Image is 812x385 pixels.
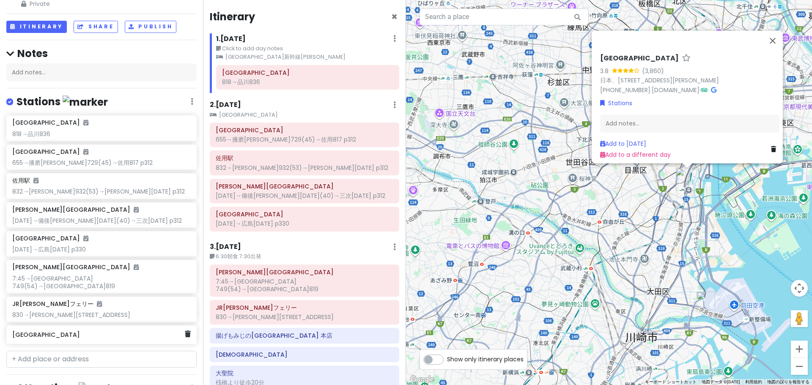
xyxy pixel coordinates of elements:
a: Stations [600,98,632,108]
button: 閉じる [763,30,783,51]
a: Google マップでこの地域を開きます（新しいウィンドウが開きます） [408,374,436,385]
button: 地図のカメラ コントロール [791,280,808,297]
div: · · [600,54,779,95]
div: 7:45→[GEOGRAPHIC_DATA] 749(54)→[GEOGRAPHIC_DATA]819 [216,278,393,293]
div: [DATE]→備後[PERSON_NAME][DATE](40)→三次[DATE] p312 [216,192,393,199]
i: Added to itinerary [33,177,38,183]
h6: 2 . [DATE] [210,101,241,109]
button: Share [74,21,118,33]
button: ズームイン [791,341,808,358]
h6: 3 . [DATE] [210,243,241,251]
input: + Add place or address [6,351,197,368]
h6: 揚げもみじの紅葉堂 本店 [216,332,393,339]
h6: 新見駅 [216,183,393,190]
i: Added to itinerary [83,120,88,126]
div: 655→播磨[PERSON_NAME]729(45)→佐用817 p312 [216,136,393,143]
img: Google [408,374,436,385]
div: [DATE]→広島[DATE] p330 [216,220,393,227]
small: Click to add day notes [216,44,399,53]
a: Delete place [185,329,191,340]
div: 3.8 [600,66,612,76]
div: Add notes... [6,63,197,81]
div: 655→播磨[PERSON_NAME]729(45)→佐用817 p312 [12,159,190,167]
a: 利用規約（新しいタブで開きます） [745,380,762,384]
div: 818→品川836 [12,130,190,138]
a: Delete place [771,145,779,154]
h6: [GEOGRAPHIC_DATA] [12,119,88,126]
div: 832→[PERSON_NAME]932(53)→[PERSON_NAME][DATE] p312 [12,188,190,195]
h6: [GEOGRAPHIC_DATA] [12,331,184,339]
div: 品川駅 [676,168,699,191]
h6: 大聖院 [216,369,393,377]
a: [DOMAIN_NAME] [652,86,700,94]
h6: JR[PERSON_NAME]フェリー [12,300,102,308]
i: Google Maps [711,87,716,93]
button: Itinerary [6,21,67,33]
div: 830→[PERSON_NAME][STREET_ADDRESS] [12,311,190,319]
div: [DATE]→備後[PERSON_NAME][DATE](40)→三次[DATE] p312 [12,217,190,224]
i: Tripadvisor [701,87,708,93]
h6: 1 . [DATE] [216,35,246,44]
div: 天空橋駅 [697,292,715,310]
h6: 佐用駅 [216,154,393,162]
h4: Stations [16,95,108,109]
input: Search a place [420,8,589,25]
h6: JR宮島フェリー [216,304,393,311]
h6: 三次駅 [216,210,393,218]
i: Added to itinerary [134,264,139,270]
button: ズームアウト [791,358,808,375]
h6: [GEOGRAPHIC_DATA] [12,148,88,156]
button: Publish [125,21,177,33]
a: 日本、[STREET_ADDRESS][PERSON_NAME] [600,76,719,85]
small: [GEOGRAPHIC_DATA]新幹線[PERSON_NAME] [216,53,399,61]
h6: [GEOGRAPHIC_DATA] [600,54,679,63]
span: Close itinerary [391,10,398,24]
h6: [GEOGRAPHIC_DATA] [12,235,88,242]
button: Close [391,12,398,22]
div: Add notes... [600,115,779,132]
small: 6:30朝食 7:30出発 [210,252,399,261]
h4: Notes [6,47,197,60]
h6: 天空橋駅 [222,69,393,76]
div: 830→[PERSON_NAME][STREET_ADDRESS] [216,313,393,321]
div: (3,860) [642,66,664,76]
h6: 佐用駅 [12,177,38,184]
a: Star place [682,54,691,63]
span: 地図データ ©[DATE] [702,380,740,384]
div: 832→[PERSON_NAME]932(53)→[PERSON_NAME][DATE] p312 [216,164,393,172]
a: 地図の誤りを報告する [767,380,809,384]
h6: 本通駅 [216,268,393,276]
div: [DATE]→広島[DATE] p330 [12,246,190,253]
i: Added to itinerary [83,149,88,155]
img: marker [63,96,108,109]
h6: 姫路駅 [216,126,393,134]
small: [GEOGRAPHIC_DATA] [210,111,399,119]
a: Add to a different day [600,150,671,159]
a: [PHONE_NUMBER] [600,86,650,94]
h6: 嚴島神社 [216,351,393,358]
a: Add to [DATE] [600,139,646,148]
button: 地図上にペグマンをドロップして、ストリートビューを開きます [791,310,808,327]
h4: Itinerary [210,10,255,23]
div: 7:45→[GEOGRAPHIC_DATA] 749(54)→[GEOGRAPHIC_DATA]819 [12,275,190,290]
h6: [PERSON_NAME][GEOGRAPHIC_DATA] [12,263,139,271]
i: Added to itinerary [83,235,88,241]
div: 818→品川836 [222,78,393,86]
span: Show only itinerary places [447,355,524,364]
i: Added to itinerary [134,207,139,213]
i: Added to itinerary [97,301,102,307]
button: キーボード ショートカット [645,379,697,385]
h6: [PERSON_NAME][GEOGRAPHIC_DATA] [12,206,139,213]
